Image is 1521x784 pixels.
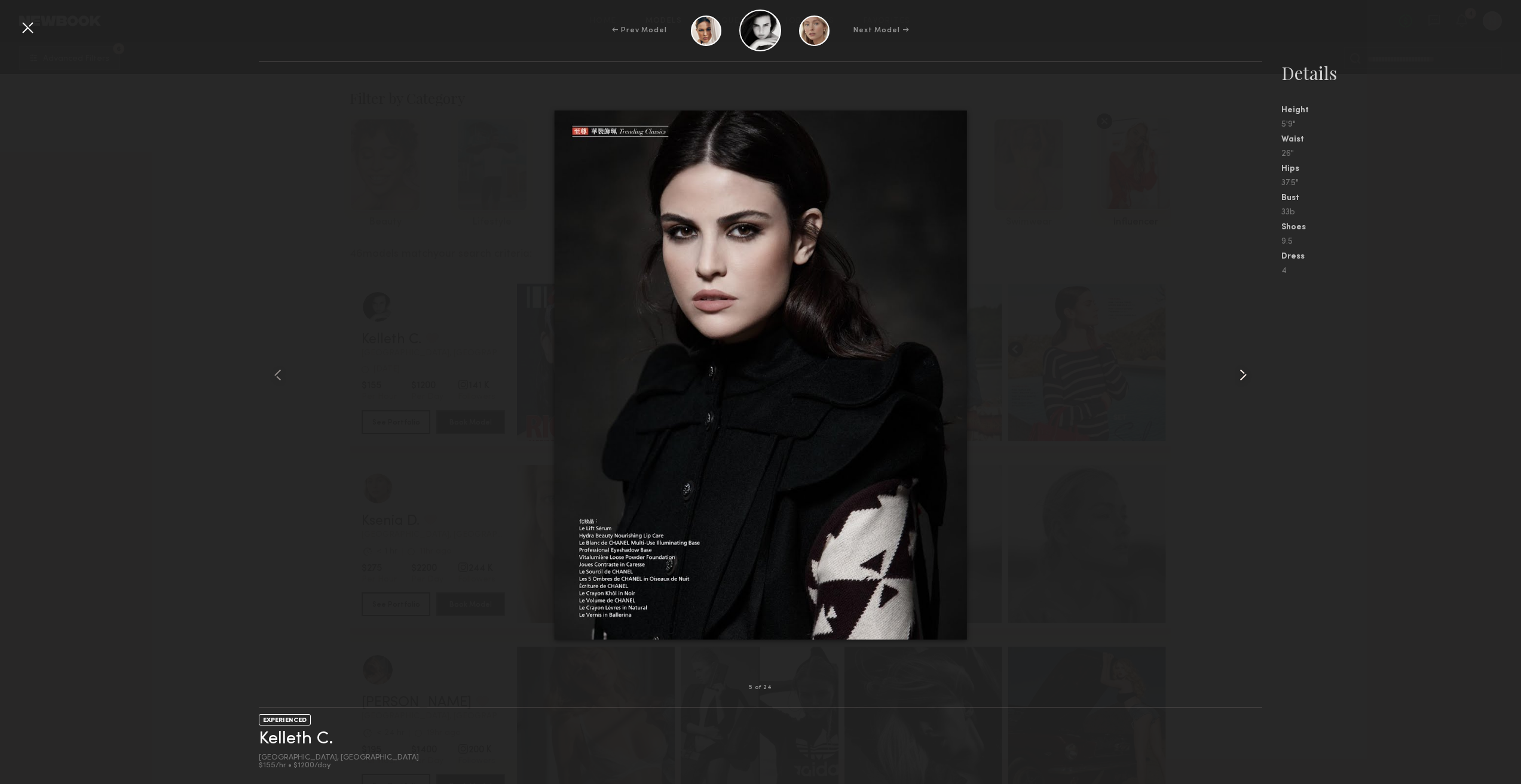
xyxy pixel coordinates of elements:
div: Next Model → [853,25,909,36]
div: Height [1281,106,1521,115]
div: Hips [1281,165,1521,173]
div: 33b [1281,208,1521,217]
div: Shoes [1281,223,1521,232]
div: Details [1281,61,1521,85]
div: [GEOGRAPHIC_DATA], [GEOGRAPHIC_DATA] [259,754,419,762]
div: Waist [1281,136,1521,144]
div: 37.5" [1281,179,1521,187]
div: 26" [1281,150,1521,158]
a: Kelleth C. [259,730,333,748]
div: 9.5 [1281,238,1521,246]
div: 4 [1281,267,1521,275]
div: $155/hr • $1200/day [259,762,419,770]
div: ← Prev Model [612,25,667,36]
div: EXPERIENCED [259,714,311,725]
div: Bust [1281,194,1521,202]
div: 5 of 24 [749,685,772,691]
div: 5'9" [1281,121,1521,129]
div: Dress [1281,253,1521,261]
